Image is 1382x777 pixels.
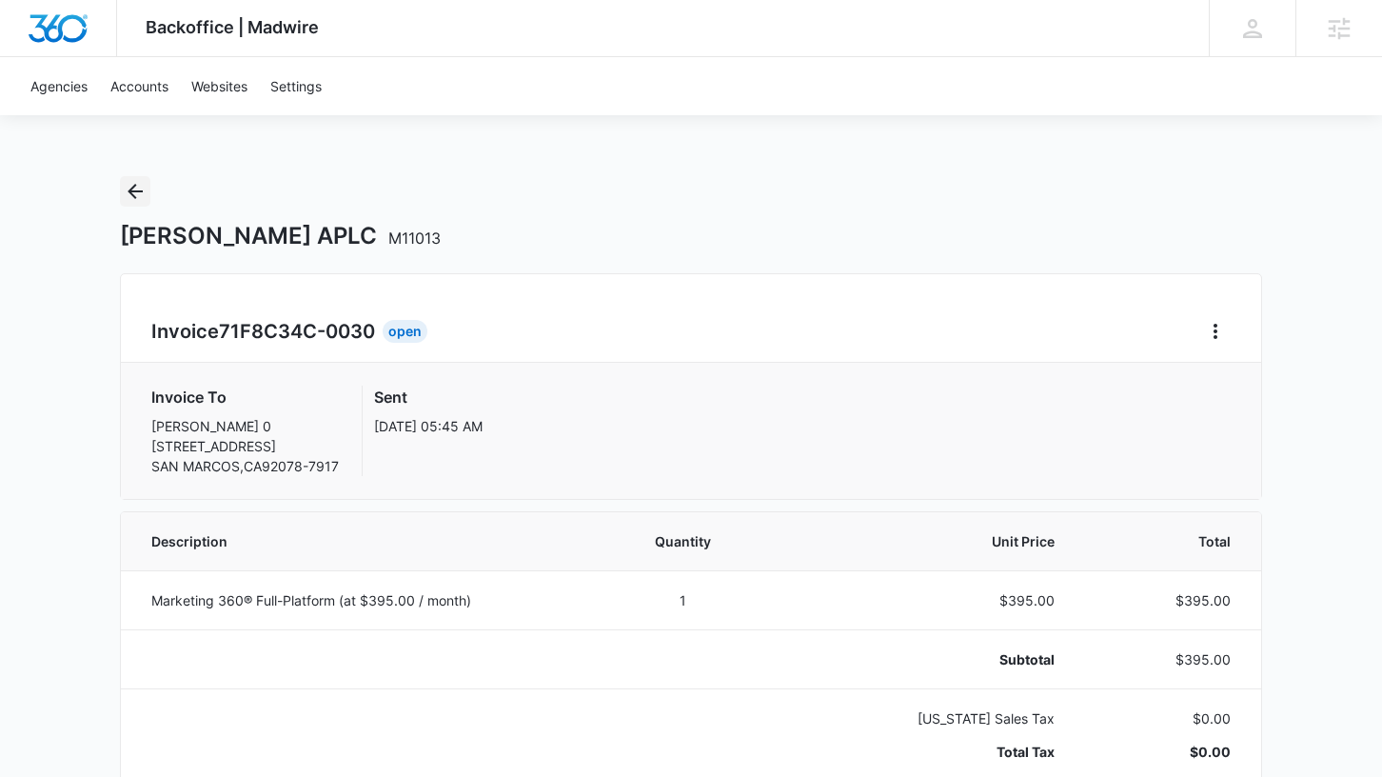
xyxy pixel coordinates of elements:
[1100,531,1231,551] span: Total
[1100,649,1231,669] p: $395.00
[597,570,769,629] td: 1
[792,742,1055,762] p: Total Tax
[1200,316,1231,347] button: Home
[792,649,1055,669] p: Subtotal
[120,176,150,207] button: Back
[374,416,483,436] p: [DATE] 05:45 AM
[792,531,1055,551] span: Unit Price
[151,531,574,551] span: Description
[219,320,375,343] span: 71F8C34C-0030
[792,590,1055,610] p: $395.00
[620,531,746,551] span: Quantity
[146,17,319,37] span: Backoffice | Madwire
[120,222,441,250] h1: [PERSON_NAME] APLC
[374,386,483,408] h3: Sent
[1100,590,1231,610] p: $395.00
[151,386,339,408] h3: Invoice To
[1100,708,1231,728] p: $0.00
[151,590,574,610] p: Marketing 360® Full-Platform (at $395.00 / month)
[180,57,259,115] a: Websites
[383,320,427,343] div: Open
[99,57,180,115] a: Accounts
[792,708,1055,728] p: [US_STATE] Sales Tax
[259,57,333,115] a: Settings
[151,416,339,476] p: [PERSON_NAME] 0 [STREET_ADDRESS] SAN MARCOS , CA 92078-7917
[19,57,99,115] a: Agencies
[1100,742,1231,762] p: $0.00
[151,317,383,346] h2: Invoice
[388,229,441,248] span: M11013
